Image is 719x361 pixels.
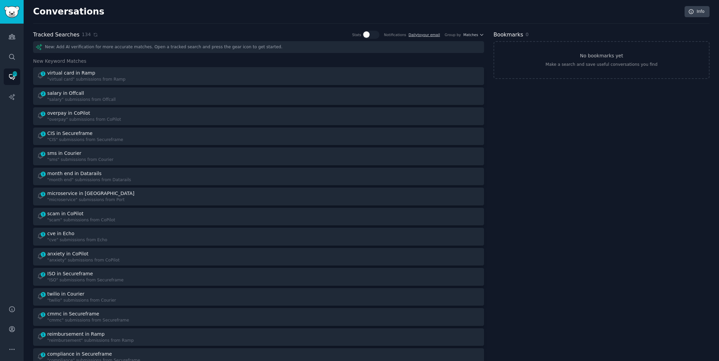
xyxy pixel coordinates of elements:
img: GummySearch logo [4,6,20,18]
a: 1CIS in Secureframe"CIS" submissions from Secureframe [33,128,484,145]
div: ISO in Secureframe [47,270,93,277]
span: 1 [40,71,46,76]
div: Group by [445,32,461,37]
div: "anxiety" submissions from CoPilot [47,257,119,263]
div: "overpay" submissions from CoPilot [47,117,121,123]
span: 1 [40,312,46,317]
div: overpay in CoPilot [47,110,90,117]
div: anxiety in CoPilot [47,250,88,257]
span: 1 [40,172,46,176]
div: microservice in [GEOGRAPHIC_DATA] [47,190,134,197]
span: 5 [40,292,46,297]
div: "microservice" submissions from Port [47,197,136,203]
div: "virtual card" submissions from Ramp [47,77,126,83]
div: Notifications [384,32,406,37]
span: Matches [463,32,478,37]
div: cve in Echo [47,230,74,237]
div: reimbursement in Ramp [47,331,105,338]
span: 1 [40,212,46,217]
div: "reimbursement" submissions from Ramp [47,338,134,344]
div: Make a search and save useful conversations you find [545,62,658,68]
span: 3 [40,151,46,156]
div: New: Add AI verification for more accurate matches. Open a tracked search and press the gear icon... [33,41,484,53]
span: 1 [40,332,46,337]
div: "cve" submissions from Echo [47,237,107,243]
span: 2 [40,91,46,96]
a: No bookmarks yetMake a search and save useful conversations you find [494,41,710,79]
div: "cmmc" submissions from Secureframe [47,317,129,324]
div: twilio in Courier [47,290,84,298]
span: 3 [40,352,46,357]
div: "CIS" submissions from Secureframe [47,137,123,143]
a: 2ISO in Secureframe"ISO" submissions from Secureframe [33,268,484,286]
a: 3sms in Courier"sms" submissions from Courier [33,147,484,165]
a: Dailytoyour email [408,33,440,37]
a: 1scam in CoPilot"scam" submissions from CoPilot [33,208,484,226]
a: 1anxiety in CoPilot"anxiety" submissions from CoPilot [33,248,484,266]
a: Info [685,6,710,18]
span: 473 [12,72,18,76]
div: "sms" submissions from Courier [47,157,113,163]
a: 473 [4,68,20,85]
a: 1virtual card in Ramp"virtual card" submissions from Ramp [33,67,484,85]
div: cmmc in Secureframe [47,310,99,317]
div: "ISO" submissions from Secureframe [47,277,124,283]
span: 2 [40,272,46,277]
div: Stats [352,32,361,37]
a: 1overpay in CoPilot"overpay" submissions from CoPilot [33,107,484,125]
div: CIS in Secureframe [47,130,92,137]
a: 1cve in Echo"cve" submissions from Echo [33,228,484,246]
div: "scam" submissions from CoPilot [47,217,115,223]
div: virtual card in Ramp [47,70,95,77]
div: "month end" submissions from Datarails [47,177,131,183]
a: 5twilio in Courier"twilio" submissions from Courier [33,288,484,306]
div: scam in CoPilot [47,210,83,217]
span: 1 [40,252,46,257]
span: New Keyword Matches [33,58,86,65]
span: 1 [40,192,46,196]
div: sms in Courier [47,150,81,157]
span: 1 [40,232,46,237]
a: 1microservice in [GEOGRAPHIC_DATA]"microservice" submissions from Port [33,188,484,205]
span: 0 [526,32,529,37]
a: 1reimbursement in Ramp"reimbursement" submissions from Ramp [33,328,484,346]
button: Matches [463,32,484,37]
div: "twilio" submissions from Courier [47,298,116,304]
span: 1 [40,111,46,116]
a: 2salary in Offcall"salary" submissions from Offcall [33,87,484,105]
span: 1 [40,132,46,136]
a: 1month end in Datarails"month end" submissions from Datarails [33,168,484,186]
a: 1cmmc in Secureframe"cmmc" submissions from Secureframe [33,308,484,326]
div: salary in Offcall [47,90,84,97]
h2: Tracked Searches [33,31,79,39]
div: month end in Datarails [47,170,102,177]
span: 134 [82,31,91,38]
div: compliance in Secureframe [47,351,112,358]
h2: Bookmarks [494,31,523,39]
h3: No bookmarks yet [580,52,623,59]
h2: Conversations [33,6,104,17]
div: "salary" submissions from Offcall [47,97,116,103]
